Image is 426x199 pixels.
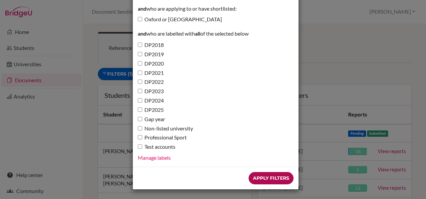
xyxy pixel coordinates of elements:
[138,5,146,12] strong: and
[138,107,142,112] input: DP2025
[138,69,164,77] label: DP2021
[138,134,187,141] label: Professional Sport
[138,89,142,93] input: DP2023
[138,106,164,114] label: DP2025
[138,80,142,84] input: DP2022
[138,115,165,123] label: Gap year
[138,61,142,66] input: DP2020
[138,51,164,58] label: DP2019
[138,98,142,102] input: DP2024
[249,172,294,184] input: Apply Filters
[138,16,222,23] label: Oxford or [GEOGRAPHIC_DATA]
[138,117,142,121] input: Gap year
[138,88,164,95] label: DP2023
[138,41,164,49] label: DP2018
[138,17,142,21] input: Oxford or [GEOGRAPHIC_DATA]
[138,143,175,151] label: Test accounts
[138,126,142,130] input: Non-listed university
[138,144,142,149] input: Test accounts
[138,154,171,161] a: Manage labels
[195,30,200,37] strong: all
[138,60,164,68] label: DP2020
[138,43,142,47] input: DP2018
[138,135,142,139] input: Professional Sport
[138,97,164,104] label: DP2024
[138,30,294,38] p: who are labelled with of the selected below
[138,78,164,86] label: DP2022
[138,5,294,24] div: who are applying to or have shortlisted:
[138,125,193,132] label: Non-listed university
[138,30,146,37] strong: and
[138,71,142,75] input: DP2021
[138,52,142,56] input: DP2019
